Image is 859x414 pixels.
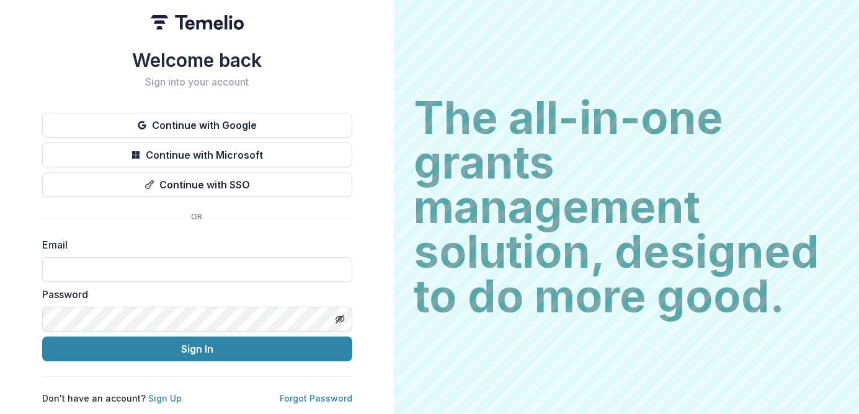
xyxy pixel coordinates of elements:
label: Password [42,287,345,302]
p: Don't have an account? [42,392,182,405]
label: Email [42,237,345,252]
button: Toggle password visibility [330,309,350,329]
button: Continue with Microsoft [42,143,352,167]
h1: Welcome back [42,49,352,71]
img: Temelio [151,15,244,30]
button: Continue with Google [42,113,352,138]
button: Sign In [42,337,352,361]
a: Sign Up [148,393,182,403]
a: Forgot Password [280,393,352,403]
h2: Sign into your account [42,76,352,88]
button: Continue with SSO [42,172,352,197]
